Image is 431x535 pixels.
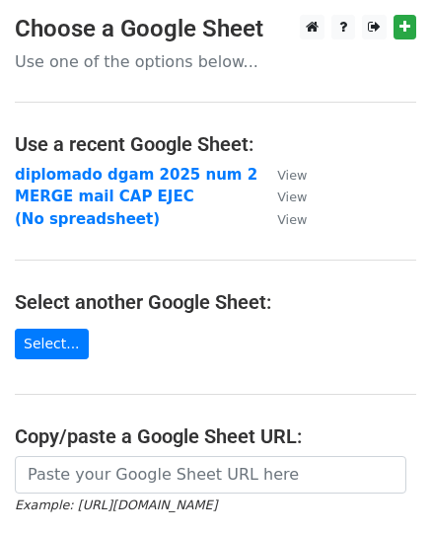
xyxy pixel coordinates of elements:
[15,329,89,359] a: Select...
[15,166,257,184] a: diplomado dgam 2025 num 2
[257,188,307,205] a: View
[277,168,307,183] small: View
[277,190,307,204] small: View
[15,132,416,156] h4: Use a recent Google Sheet:
[15,15,416,43] h3: Choose a Google Sheet
[15,290,416,314] h4: Select another Google Sheet:
[332,440,431,535] iframe: Chat Widget
[15,188,194,205] a: MERGE mail CAP EJEC
[15,456,406,494] input: Paste your Google Sheet URL here
[15,51,416,72] p: Use one of the options below...
[15,497,217,512] small: Example: [URL][DOMAIN_NAME]
[15,210,160,228] a: (No spreadsheet)
[277,212,307,227] small: View
[332,440,431,535] div: Widget de chat
[257,166,307,184] a: View
[15,424,416,448] h4: Copy/paste a Google Sheet URL:
[257,210,307,228] a: View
